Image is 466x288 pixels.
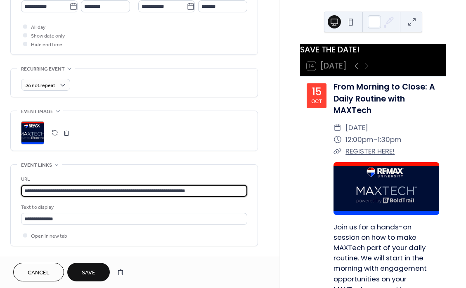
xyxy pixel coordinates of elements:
span: 12:00pm [345,134,374,146]
div: URL [21,175,246,184]
span: Event links [21,161,52,170]
div: Oct [311,99,322,104]
span: - [374,134,378,146]
span: Recurring event [21,65,65,73]
span: Cancel [28,269,50,277]
span: [DATE] [345,122,368,134]
a: REGISTER HERE! [345,146,395,156]
span: Show date only [31,32,65,40]
span: Open in new tab [31,232,67,241]
div: 15 [312,87,322,97]
span: All day [31,23,45,32]
div: Text to display [21,203,246,212]
div: SAVE THE DATE! [300,44,446,56]
button: Save [67,263,110,281]
div: ​ [334,122,341,134]
button: Cancel [13,263,64,281]
span: Hide end time [31,40,62,49]
a: From Morning to Close: A Daily Routine with MAXTech [334,81,435,116]
div: ​ [334,145,341,157]
span: Do not repeat [24,81,55,90]
span: Event image [21,107,53,116]
span: Save [82,269,95,277]
span: 1:30pm [378,134,402,146]
div: ​ [334,134,341,146]
div: ; [21,121,44,144]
